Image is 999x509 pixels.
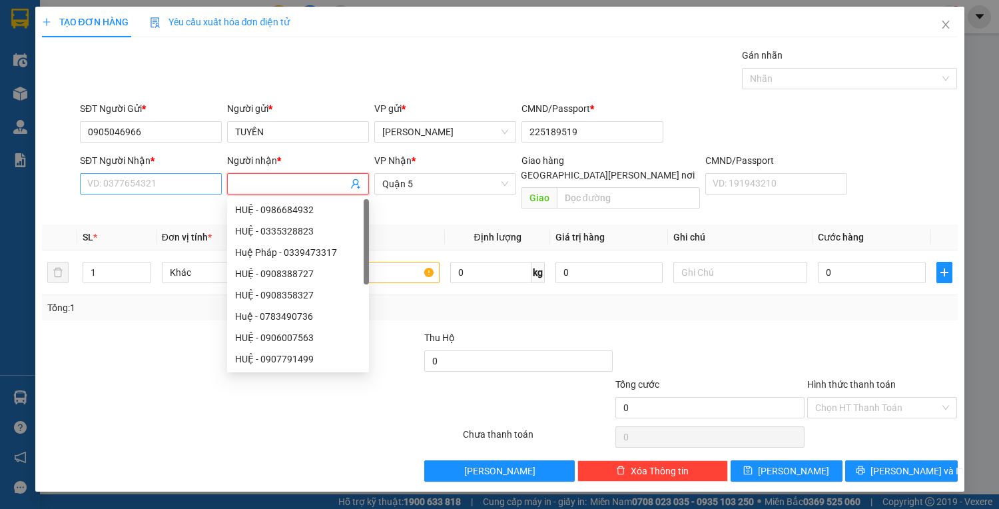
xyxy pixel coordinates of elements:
span: [PERSON_NAME] [758,464,829,478]
span: Giao [521,187,557,209]
div: SĐT Người Gửi [80,101,222,116]
div: Người nhận [227,153,369,168]
button: [PERSON_NAME] [424,460,575,482]
span: Thu Hộ [424,332,455,343]
input: Ghi Chú [673,262,807,283]
span: Lê Hồng Phong [382,122,508,142]
span: kg [531,262,545,283]
div: HUỆ - 0906007563 [235,330,361,345]
div: HUỆ - 0986684932 [227,199,369,221]
button: save[PERSON_NAME] [731,460,842,482]
div: Huệ - 0783490736 [235,309,361,324]
th: Ghi chú [668,225,813,251]
span: [PERSON_NAME] [464,464,535,478]
input: VD: Bàn, Ghế [306,262,440,283]
span: Giá trị hàng [555,232,605,243]
span: Cước hàng [818,232,864,243]
div: SĐT Người Nhận [80,153,222,168]
div: HUỆ - 0908388727 [227,263,369,284]
button: Close [927,7,964,44]
span: Giao hàng [521,155,564,166]
label: Hình thức thanh toán [807,379,896,390]
img: icon [150,17,161,28]
b: Trà Lan Viên - Gửi khách hàng [82,19,132,151]
b: Trà Lan Viên [17,86,49,149]
span: [GEOGRAPHIC_DATA][PERSON_NAME] nơi [513,168,700,183]
div: HUỆ - 0908358327 [235,288,361,302]
span: printer [856,466,865,476]
div: HUỆ - 0906007563 [227,327,369,348]
span: close [940,19,951,30]
div: VP gửi [374,101,516,116]
span: [PERSON_NAME] và In [870,464,964,478]
div: Huệ - 0783490736 [227,306,369,327]
span: plus [42,17,51,27]
span: Tổng cước [615,379,659,390]
span: user-add [350,179,361,189]
span: save [743,466,753,476]
div: Huệ Pháp - 0339473317 [235,245,361,260]
span: Xóa Thông tin [631,464,689,478]
div: CMND/Passport [705,153,847,168]
li: (c) 2017 [112,63,183,80]
span: TẠO ĐƠN HÀNG [42,17,129,27]
button: plus [936,262,952,283]
div: HUỆ - 0907791499 [235,352,361,366]
span: SL [83,232,93,243]
span: Đơn vị tính [162,232,212,243]
label: Gán nhãn [742,50,783,61]
span: VP Nhận [374,155,412,166]
div: HUỆ - 0908388727 [235,266,361,281]
div: HUỆ - 0335328823 [227,221,369,242]
div: HUỆ - 0908358327 [227,284,369,306]
div: HUỆ - 0335328823 [235,224,361,239]
b: [DOMAIN_NAME] [112,51,183,61]
div: HUỆ - 0986684932 [235,203,361,217]
div: HUỆ - 0907791499 [227,348,369,370]
input: Dọc đường [557,187,700,209]
div: Chưa thanh toán [462,427,615,450]
img: logo.jpg [145,17,176,49]
div: Tổng: 1 [47,300,387,315]
button: printer[PERSON_NAME] và In [845,460,957,482]
div: Tên không hợp lệ [227,196,369,211]
div: Người gửi [227,101,369,116]
input: 0 [555,262,663,283]
span: Định lượng [474,232,521,243]
button: delete [47,262,69,283]
span: Khác [170,262,288,282]
span: plus [937,267,952,278]
div: Huệ Pháp - 0339473317 [227,242,369,263]
span: Quận 5 [382,174,508,194]
div: CMND/Passport [521,101,663,116]
span: delete [616,466,625,476]
button: deleteXóa Thông tin [577,460,728,482]
span: Yêu cầu xuất hóa đơn điện tử [150,17,290,27]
